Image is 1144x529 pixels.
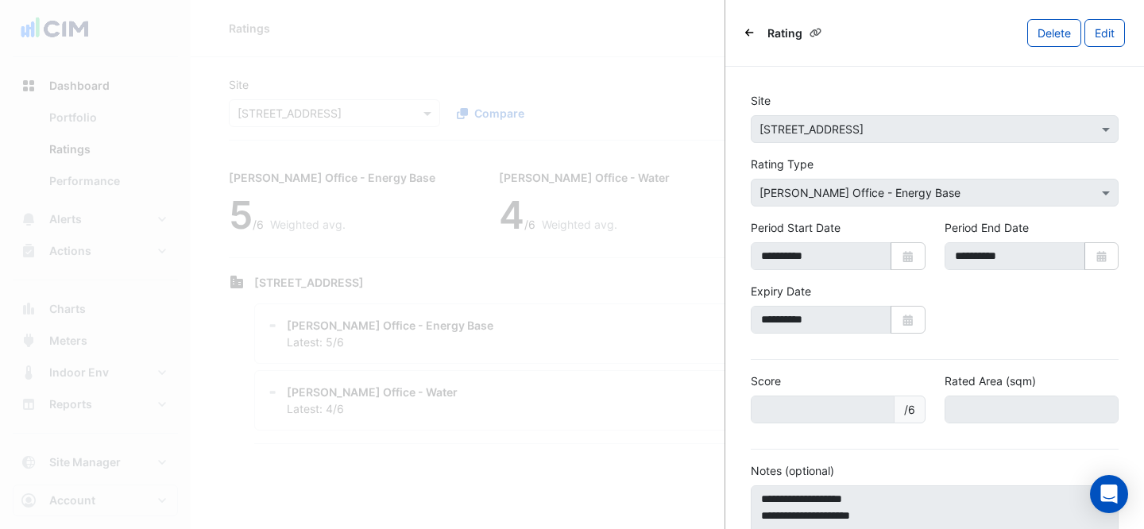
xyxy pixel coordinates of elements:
[751,373,781,389] label: Score
[1084,19,1125,47] button: Edit
[1090,475,1128,513] div: Open Intercom Messenger
[751,283,811,299] label: Expiry Date
[767,25,802,41] span: Rating
[751,156,814,172] label: Rating Type
[894,396,926,423] span: /6
[1027,19,1081,47] button: Delete
[751,92,771,109] label: Site
[744,25,755,41] button: Back
[945,373,1036,389] label: Rated Area (sqm)
[810,26,821,38] span: Copy link to clipboard
[945,219,1029,236] label: Period End Date
[751,462,834,479] label: Notes (optional)
[751,219,841,236] label: Period Start Date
